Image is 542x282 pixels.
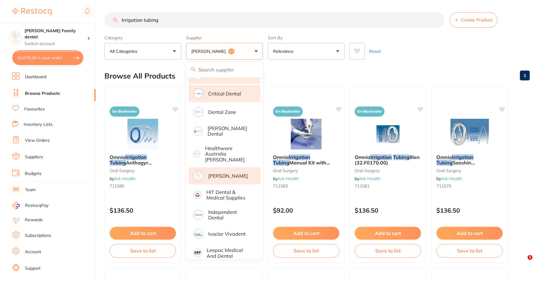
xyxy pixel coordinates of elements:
[515,255,530,270] iframe: Intercom live chat
[25,187,36,193] a: Team
[123,119,163,149] img: Omnia Irrigation Tubing Anthogyr (32.F0148.00)
[110,154,176,166] b: Omnia Irrigation Tubing Anthogyr (32.F0148.00)
[194,152,199,156] img: Healthware Australia Ridley
[206,189,252,201] p: HIT Dental & Medical Supplies
[273,176,299,181] span: by
[528,255,532,260] span: 1
[186,43,263,60] button: [PERSON_NAME]+2
[194,108,202,116] img: Dental Zone
[104,72,175,80] h2: Browse All Products
[110,244,176,257] button: Save to list
[441,176,462,181] a: Ark Health
[367,43,383,60] button: Reset
[355,154,421,166] b: Omnia Irrigation Tubing Bien (32.F0170.00)
[355,176,380,181] span: by
[25,74,46,80] a: Dashboard
[273,48,296,54] p: Relevance
[359,176,380,181] a: Ark Health
[436,227,503,240] button: Add to cart
[110,168,176,173] small: oral surgery
[194,172,202,180] img: Henry Schein Halas
[355,106,384,117] span: On Backorder
[104,35,181,41] label: Category
[273,160,330,171] span: Manual Kit with Button (32.F1007.00)
[436,207,503,214] p: $136.50
[10,31,21,43] img: Westbrook Family dental
[355,154,370,160] span: Omnia
[273,154,339,166] b: Omnia Irrigation Tubing Manual Kit with Button (32.F1007.00)
[273,168,339,173] small: oral surgery
[25,249,41,255] a: Account
[273,183,288,189] span: 711583
[208,91,241,96] p: Critical Dental
[125,154,147,160] em: Irrigation
[194,90,202,98] img: Critical Dental
[461,17,492,22] span: Create Product
[104,43,181,60] button: All Categories
[194,250,201,256] img: Leepac Medical and Dental
[110,183,124,189] span: 711580
[273,160,289,166] em: Tubing
[194,192,201,198] img: HIT Dental & Medical Supplies
[268,35,345,41] label: Sort By
[208,126,252,137] p: [PERSON_NAME] Dental
[12,50,83,65] button: $1,678.39 in your order
[450,12,497,28] button: Create Product
[355,244,421,257] button: Save to list
[25,41,87,47] p: Switch account
[273,207,339,214] p: $92.00
[24,106,45,112] a: Favourites
[368,119,408,149] img: Omnia Irrigation Tubing Bien (32.F0170.00)
[452,154,474,160] em: Irrigation
[25,171,41,177] a: Budgets
[25,28,87,40] h4: Westbrook Family dental
[194,211,202,219] img: Independent Dental
[114,176,135,181] a: Ark Health
[208,173,248,179] p: [PERSON_NAME]
[436,244,503,257] button: Save to list
[194,230,202,238] img: Ivoclar Vivadent
[12,202,49,209] a: RestocqPay
[278,176,299,181] a: Ark Health
[436,154,503,166] b: Omnia Irrigation Tubing Saeshin (32.F0147.00)
[436,154,452,160] span: Omnia
[104,12,445,28] input: Search Products
[110,207,176,214] p: $136.50
[370,154,392,160] em: Irrigation
[24,122,53,128] a: Inventory Lists
[205,145,252,162] p: Healthware Australia [PERSON_NAME]
[436,168,503,173] small: oral surgery
[208,72,233,78] p: Ark Health
[110,160,126,166] em: Tubing
[12,8,52,15] img: Restocq Logo
[355,168,421,173] small: oral surgery
[436,160,453,166] em: Tubing
[355,183,369,189] span: 711581
[393,154,409,160] em: Tubing
[520,69,530,82] a: 1
[25,265,41,272] a: Support
[436,160,475,171] span: Saeshin (32.F0147.00)
[450,119,489,149] img: Omnia Irrigation Tubing Saeshin (32.F0147.00)
[273,106,303,117] span: On Backorder
[208,209,252,221] p: Independent Dental
[268,43,345,60] button: Relevance
[110,227,176,240] button: Add to cart
[286,119,326,149] img: Omnia Irrigation Tubing Manual Kit with Button (32.F1007.00)
[208,109,236,115] p: Dental Zone
[355,207,421,214] p: $136.50
[25,233,51,239] a: Subscriptions
[273,154,289,160] span: Omnia
[12,202,20,209] img: RestocqPay
[110,48,140,54] p: All Categories
[25,91,60,97] a: Browse Products
[110,176,135,181] span: by
[186,35,263,41] label: Supplier
[25,203,49,209] span: RestocqPay
[273,244,339,257] button: Save to list
[207,247,252,259] p: Leepac Medical and Dental
[228,48,234,55] span: +2
[110,154,125,160] span: Omnia
[25,217,43,223] a: Rewards
[110,106,139,117] span: On Backorder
